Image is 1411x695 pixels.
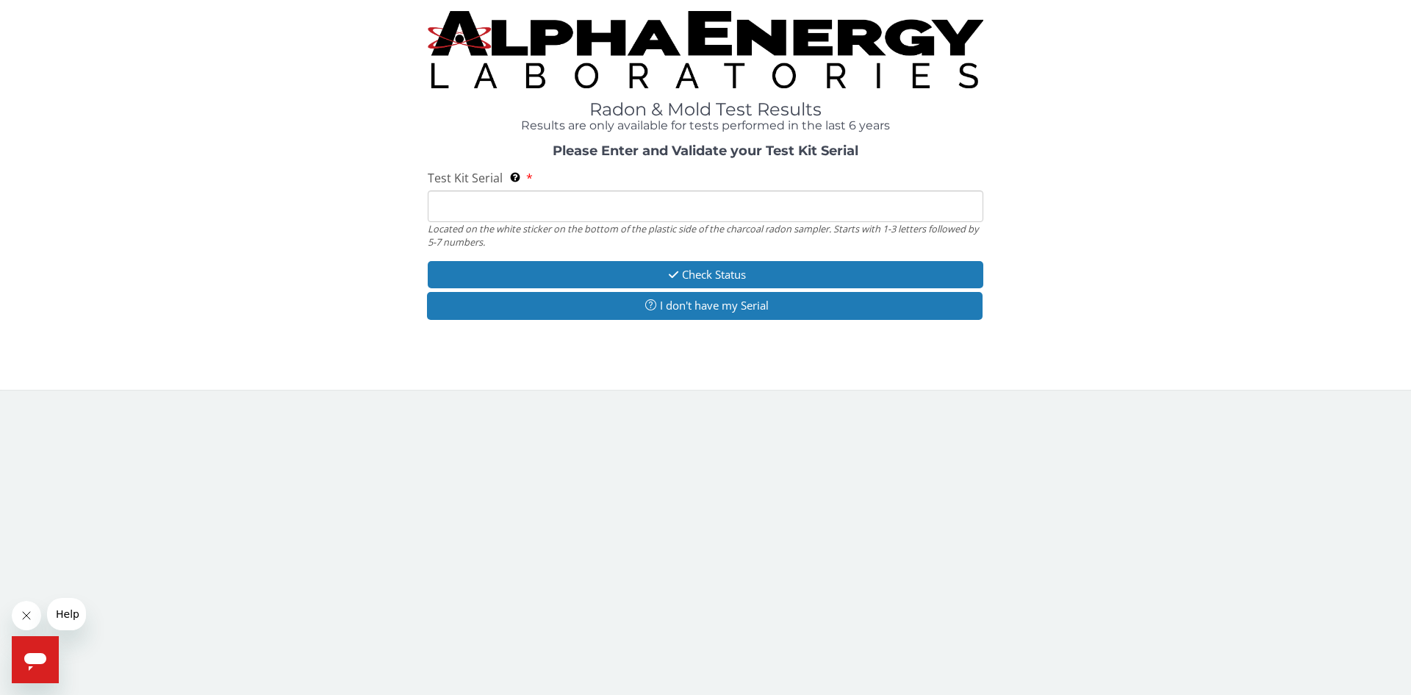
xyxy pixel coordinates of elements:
[428,222,983,249] div: Located on the white sticker on the bottom of the plastic side of the charcoal radon sampler. Sta...
[428,170,503,186] span: Test Kit Serial
[427,292,983,319] button: I don't have my Serial
[12,601,41,630] iframe: Close message
[553,143,858,159] strong: Please Enter and Validate your Test Kit Serial
[428,119,983,132] h4: Results are only available for tests performed in the last 6 years
[47,598,86,630] iframe: Message from company
[428,11,983,88] img: TightCrop.jpg
[428,100,983,119] h1: Radon & Mold Test Results
[428,261,983,288] button: Check Status
[12,636,59,683] iframe: Button to launch messaging window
